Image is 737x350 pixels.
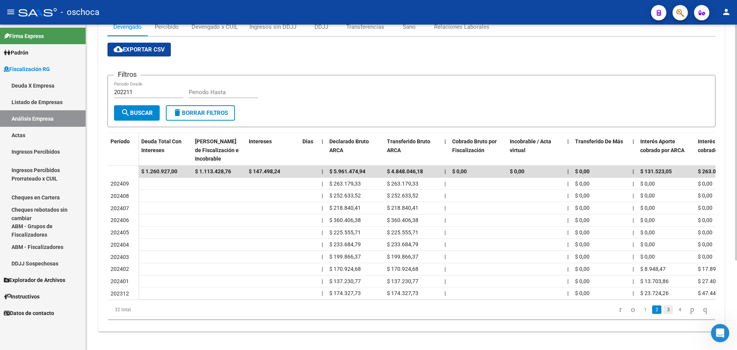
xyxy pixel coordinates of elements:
[445,217,446,223] span: |
[567,290,568,296] span: |
[698,205,712,211] span: $ 0,00
[510,168,524,174] span: $ 0,00
[387,205,418,211] span: $ 218.840,41
[4,276,65,284] span: Explorador de Archivos
[111,193,129,199] span: 202408
[111,138,130,144] span: Período
[4,292,40,301] span: Instructivos
[114,45,123,54] mat-icon: cloud_download
[4,32,44,40] span: Firma Express
[113,23,142,31] div: Devengado
[107,300,228,319] div: 32 total
[445,168,446,174] span: |
[329,229,361,236] span: $ 225.555,71
[299,133,319,167] datatable-header-cell: Dias
[445,138,446,144] span: |
[567,278,568,284] span: |
[633,217,634,223] span: |
[322,266,323,272] span: |
[449,133,507,167] datatable-header-cell: Cobrado Bruto por Fiscalización
[633,229,634,236] span: |
[633,192,634,199] span: |
[633,254,634,260] span: |
[387,290,418,296] span: $ 174.327,73
[302,138,313,144] span: Dias
[329,205,361,211] span: $ 218.840,41
[322,205,323,211] span: |
[249,138,272,144] span: Intereses
[387,138,430,153] span: Transferido Bruto ARCA
[155,23,179,31] div: Percibido
[246,133,299,167] datatable-header-cell: Intereses
[166,105,235,121] button: Borrar Filtros
[633,290,634,296] span: |
[575,205,590,211] span: $ 0,00
[387,229,418,236] span: $ 225.555,71
[387,241,418,247] span: $ 233.684,79
[633,138,634,144] span: |
[111,217,129,223] span: 202406
[250,23,296,31] div: Ingresos sin DDJJ
[575,168,590,174] span: $ 0,00
[664,305,673,314] a: 3
[111,290,129,297] span: 202312
[572,133,630,167] datatable-header-cell: Transferido De Más
[329,192,361,199] span: $ 252.633,52
[575,241,590,247] span: $ 0,00
[329,138,369,153] span: Declarado Bruto ARCA
[640,229,655,236] span: $ 0,00
[633,278,634,284] span: |
[698,290,726,296] span: $ 47.448,51
[322,254,323,260] span: |
[346,23,384,31] div: Transferencias
[384,133,441,167] datatable-header-cell: Transferido Bruto ARCA
[640,205,655,211] span: $ 0,00
[640,241,655,247] span: $ 0,00
[121,109,153,116] span: Buscar
[329,168,365,174] span: $ 5.961.474,94
[630,133,637,167] datatable-header-cell: |
[445,254,446,260] span: |
[319,133,326,167] datatable-header-cell: |
[111,181,129,187] span: 202409
[675,305,684,314] a: 4
[107,133,138,166] datatable-header-cell: Período
[575,181,590,187] span: $ 0,00
[114,46,165,53] span: Exportar CSV
[434,23,489,31] div: Relaciones Laborales
[111,229,129,236] span: 202405
[329,217,361,223] span: $ 360.406,38
[567,229,568,236] span: |
[107,43,171,56] button: Exportar CSV
[195,168,231,174] span: $ 1.113.428,76
[507,133,564,167] datatable-header-cell: Incobrable / Acta virtual
[651,303,663,316] li: page 2
[640,181,655,187] span: $ 0,00
[329,278,361,284] span: $ 137.230,77
[628,305,638,314] a: go to previous page
[141,138,182,153] span: Deuda Total Con Intereses
[387,254,418,260] span: $ 199.866,37
[387,278,418,284] span: $ 137.230,77
[441,133,449,167] datatable-header-cell: |
[322,278,323,284] span: |
[687,305,697,314] a: go to next page
[575,192,590,199] span: $ 0,00
[111,205,129,211] span: 202407
[329,254,361,260] span: $ 199.866,37
[195,138,239,162] span: [PERSON_NAME] de Fiscalización e Incobrable
[640,217,655,223] span: $ 0,00
[322,290,323,296] span: |
[663,303,674,316] li: page 3
[640,290,669,296] span: $ 23.724,26
[700,305,711,314] a: go to last page
[111,254,129,260] span: 202403
[575,138,623,144] span: Transferido De Más
[326,133,384,167] datatable-header-cell: Declarado Bruto ARCA
[633,266,634,272] span: |
[652,305,661,314] a: 2
[322,229,323,236] span: |
[567,138,569,144] span: |
[698,181,712,187] span: $ 0,00
[567,192,568,199] span: |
